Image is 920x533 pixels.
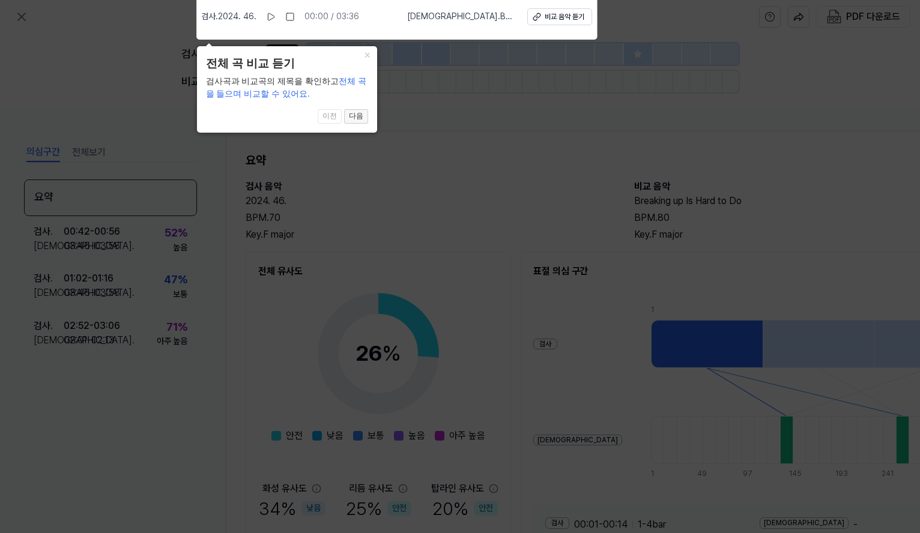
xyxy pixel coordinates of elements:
button: 비교 음악 듣기 [527,8,592,25]
div: 00:00 / 03:36 [304,11,359,23]
button: Close [358,46,377,63]
span: [DEMOGRAPHIC_DATA] . Breaking up Is Hard to Do [407,11,513,23]
header: 전체 곡 비교 듣기 [206,55,368,73]
span: 검사 . 2024. 46. [201,11,256,23]
div: 비교 음악 듣기 [545,12,584,22]
div: 검사곡과 비교곡의 제목을 확인하고 [206,75,368,100]
button: 다음 [344,109,368,124]
span: 전체 곡을 들으며 비교할 수 있어요. [206,76,367,98]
